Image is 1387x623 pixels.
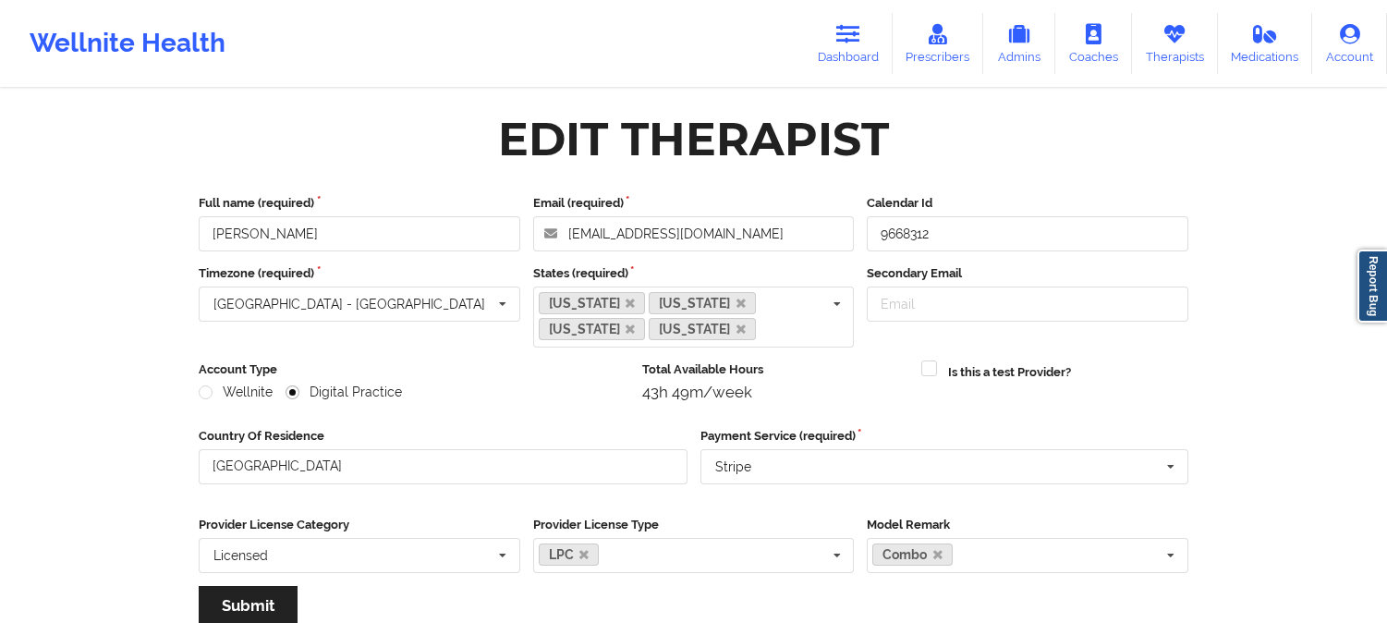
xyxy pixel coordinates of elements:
input: Full name [199,216,520,251]
a: Admins [983,13,1055,74]
div: 43h 49m/week [642,383,909,401]
a: Report Bug [1357,250,1387,323]
input: Calendar Id [867,216,1188,251]
div: Licensed [213,549,268,562]
a: Dashboard [804,13,893,74]
label: Provider License Category [199,516,520,534]
label: Country Of Residence [199,427,687,446]
a: LPC [539,544,600,566]
a: Therapists [1132,13,1218,74]
label: Provider License Type [533,516,855,534]
label: Digital Practice [286,385,402,400]
label: Account Type [199,360,629,379]
input: Email [867,287,1188,322]
label: Email (required) [533,194,855,213]
a: [US_STATE] [649,292,756,314]
div: [GEOGRAPHIC_DATA] - [GEOGRAPHIC_DATA] [213,298,485,311]
a: Prescribers [893,13,984,74]
label: Payment Service (required) [700,427,1189,446]
label: Timezone (required) [199,264,520,283]
a: Medications [1218,13,1313,74]
a: [US_STATE] [649,318,756,340]
a: [US_STATE] [539,318,646,340]
input: Email address [533,216,855,251]
a: Coaches [1055,13,1132,74]
div: Stripe [715,460,751,473]
a: [US_STATE] [539,292,646,314]
a: Combo [872,544,953,566]
label: Model Remark [867,516,1188,534]
label: Calendar Id [867,194,1188,213]
label: Full name (required) [199,194,520,213]
a: Account [1312,13,1387,74]
label: Secondary Email [867,264,1188,283]
label: Is this a test Provider? [948,363,1071,382]
div: Edit Therapist [498,110,889,168]
label: Total Available Hours [642,360,909,379]
label: Wellnite [199,385,273,400]
label: States (required) [533,264,855,283]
